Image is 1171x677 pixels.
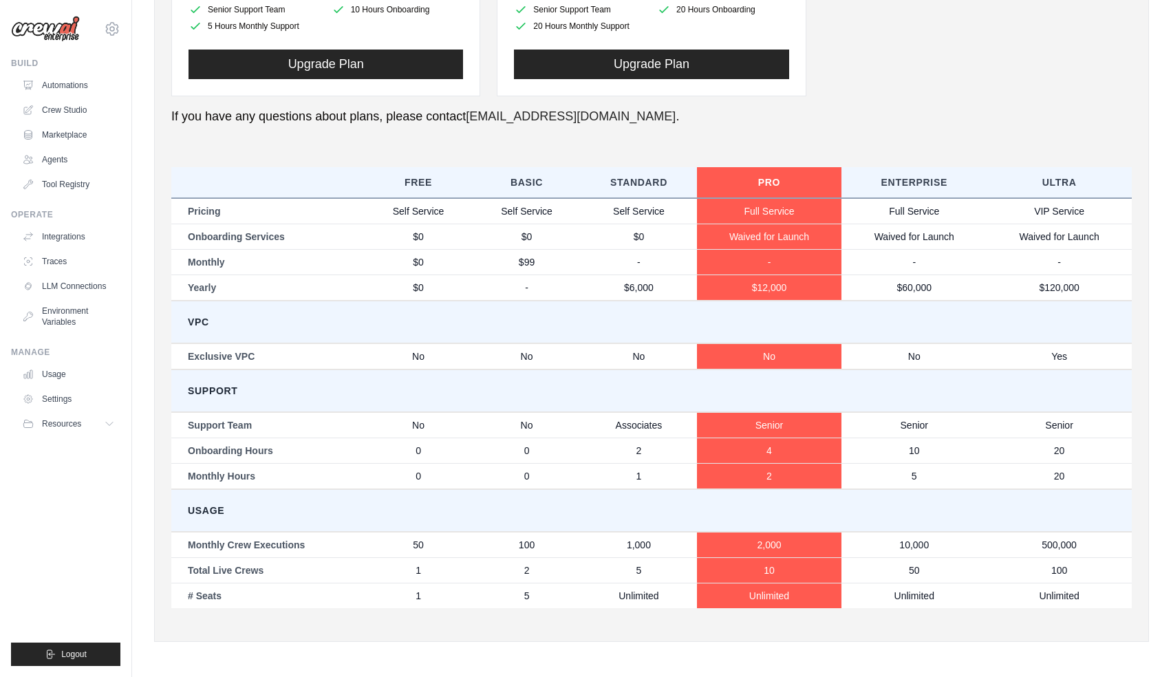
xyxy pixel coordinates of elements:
[473,412,581,438] td: No
[171,489,1132,532] td: Usage
[581,438,696,463] td: 2
[987,275,1132,301] td: $120,000
[171,583,364,608] td: # Seats
[697,198,842,224] td: Full Service
[17,388,120,410] a: Settings
[171,224,364,249] td: Onboarding Services
[657,3,789,17] li: 20 Hours Onboarding
[171,275,364,301] td: Yearly
[987,198,1132,224] td: VIP Service
[11,16,80,42] img: Logo
[697,343,842,369] td: No
[364,343,473,369] td: No
[581,343,696,369] td: No
[581,224,696,249] td: $0
[987,438,1132,463] td: 20
[581,463,696,489] td: 1
[841,463,987,489] td: 5
[17,173,120,195] a: Tool Registry
[364,438,473,463] td: 0
[473,167,581,198] th: Basic
[987,249,1132,275] td: -
[17,413,120,435] button: Resources
[364,583,473,608] td: 1
[11,58,120,69] div: Build
[987,583,1132,608] td: Unlimited
[364,532,473,558] td: 50
[473,343,581,369] td: No
[987,532,1132,558] td: 500,000
[841,249,987,275] td: -
[17,124,120,146] a: Marketplace
[987,463,1132,489] td: 20
[11,209,120,220] div: Operate
[171,412,364,438] td: Support Team
[841,224,987,249] td: Waived for Launch
[841,583,987,608] td: Unlimited
[1102,611,1171,677] iframe: Chat Widget
[987,343,1132,369] td: Yes
[514,19,646,33] li: 20 Hours Monthly Support
[841,557,987,583] td: 50
[697,167,842,198] th: Pro
[17,275,120,297] a: LLM Connections
[841,532,987,558] td: 10,000
[17,74,120,96] a: Automations
[473,557,581,583] td: 2
[364,167,473,198] th: Free
[697,249,842,275] td: -
[42,418,81,429] span: Resources
[473,463,581,489] td: 0
[841,343,987,369] td: No
[17,250,120,272] a: Traces
[17,99,120,121] a: Crew Studio
[171,107,1132,126] p: If you have any questions about plans, please contact .
[171,438,364,463] td: Onboarding Hours
[987,224,1132,249] td: Waived for Launch
[697,438,842,463] td: 4
[841,167,987,198] th: Enterprise
[364,463,473,489] td: 0
[189,50,463,79] button: Upgrade Plan
[581,557,696,583] td: 5
[171,463,364,489] td: Monthly Hours
[841,412,987,438] td: Senior
[17,363,120,385] a: Usage
[473,438,581,463] td: 0
[987,557,1132,583] td: 100
[581,412,696,438] td: Associates
[697,583,842,608] td: Unlimited
[987,167,1132,198] th: Ultra
[17,300,120,333] a: Environment Variables
[171,532,364,558] td: Monthly Crew Executions
[189,3,321,17] li: Senior Support Team
[697,412,842,438] td: Senior
[987,412,1132,438] td: Senior
[841,275,987,301] td: $60,000
[364,275,473,301] td: $0
[171,343,364,369] td: Exclusive VPC
[581,275,696,301] td: $6,000
[189,19,321,33] li: 5 Hours Monthly Support
[697,224,842,249] td: Waived for Launch
[473,583,581,608] td: 5
[171,557,364,583] td: Total Live Crews
[581,583,696,608] td: Unlimited
[697,532,842,558] td: 2,000
[61,649,87,660] span: Logout
[171,198,364,224] td: Pricing
[171,369,1132,412] td: Support
[473,249,581,275] td: $99
[332,3,464,17] li: 10 Hours Onboarding
[364,412,473,438] td: No
[364,557,473,583] td: 1
[171,301,1132,343] td: VPC
[841,198,987,224] td: Full Service
[17,226,120,248] a: Integrations
[581,198,696,224] td: Self Service
[473,275,581,301] td: -
[697,275,842,301] td: $12,000
[364,224,473,249] td: $0
[473,224,581,249] td: $0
